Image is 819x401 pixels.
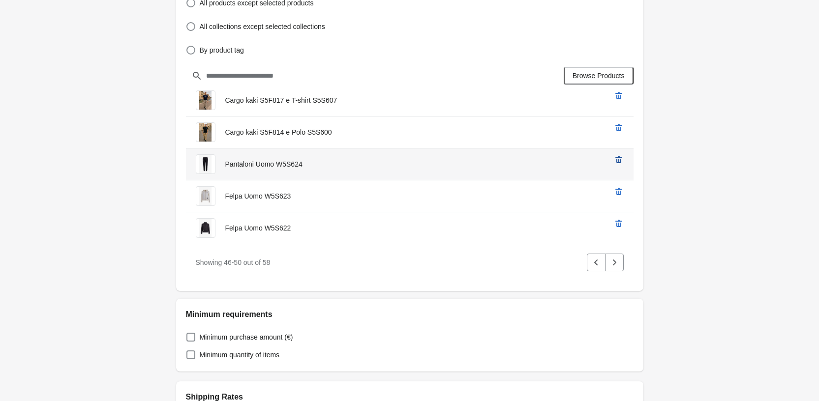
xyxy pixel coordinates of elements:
[200,332,293,342] span: Minimum purchase amount (€)
[587,254,606,271] button: Previous
[573,72,625,80] span: Browse Products
[225,224,291,232] span: Felpa Uomo W5S622
[610,151,628,169] button: remove Pantaloni Uomo W5S624’s product
[610,183,628,200] button: remove Felpa Uomo W5S623’s product
[196,258,271,266] span: Showing 46 - 50 out of 58
[199,123,212,142] img: Cargo kaki S5F814 e Polo S5S600
[587,254,624,271] nav: Pagination
[199,91,212,110] img: Cargo kaki S5F817 e T-shirt S5S607
[186,309,634,320] h2: Minimum requirements
[225,128,332,136] span: Cargo kaki S5F814 e Polo S5S600
[225,160,303,168] span: Pantaloni Uomo W5S624
[200,350,280,360] span: Minimum quantity of items
[605,254,624,271] button: Next
[199,187,212,205] img: Felpa Uomo W5S623
[200,22,325,31] span: All collections except selected collections
[200,45,244,55] span: By product tag
[610,87,628,105] button: remove Cargo kaki S5F817 e T-shirt S5S607’s product
[610,119,628,137] button: remove Cargo kaki S5F814 e Polo S5S600’s product
[610,215,628,232] button: remove Felpa Uomo W5S622’s product
[225,96,337,104] span: Cargo kaki S5F817 e T-shirt S5S607
[199,219,212,237] img: Felpa Uomo W5S622
[225,192,291,200] span: Felpa Uomo W5S623
[564,67,634,85] button: Browse Products
[199,155,212,173] img: Pantaloni Uomo W5S624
